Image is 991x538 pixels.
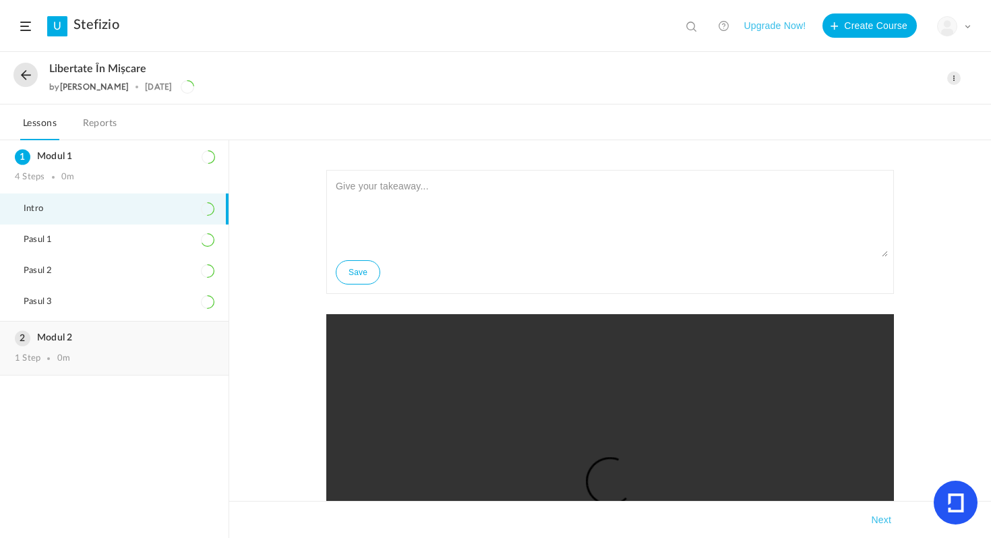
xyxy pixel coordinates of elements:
[336,260,380,285] button: Save
[80,115,120,140] a: Reports
[15,151,214,162] h3: Modul 1
[73,17,119,33] a: Stefizio
[822,13,917,38] button: Create Course
[938,17,957,36] img: user-image.png
[24,204,60,214] span: Intro
[61,172,74,183] div: 0m
[47,16,67,36] a: U
[57,353,70,364] div: 0m
[24,297,69,307] span: Pasul 3
[145,82,172,92] div: [DATE]
[15,332,214,344] h3: Modul 2
[49,82,129,92] div: by
[15,172,44,183] div: 4 Steps
[24,235,69,245] span: Pasul 1
[15,353,40,364] div: 1 Step
[24,266,69,276] span: Pasul 2
[868,512,894,528] button: Next
[60,82,129,92] a: [PERSON_NAME]
[20,115,59,140] a: Lessons
[744,13,806,38] button: Upgrade Now!
[49,63,146,76] span: Libertate în mișcare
